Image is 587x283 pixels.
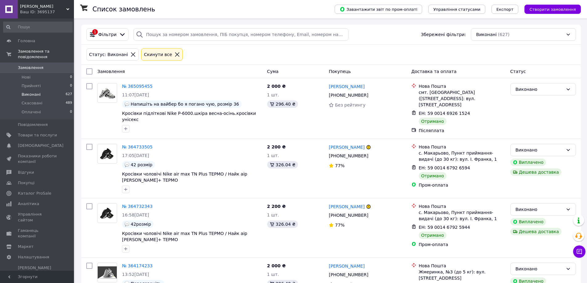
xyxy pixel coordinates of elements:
[131,222,151,227] span: 42розмір
[529,7,576,12] span: Створити замовлення
[131,162,153,167] span: 42 розмір
[98,31,116,38] span: Фільтри
[18,201,39,207] span: Аналітика
[419,269,505,281] div: Жмеринка, №3 (до 5 кг): вул. [STREET_ADDRESS]
[18,122,48,127] span: Повідомлення
[124,102,129,107] img: :speech_balloon:
[419,118,446,125] div: Отримано
[267,204,286,209] span: 2 200 ₴
[18,254,49,260] span: Налаштування
[267,272,279,277] span: 1 шт.
[419,209,505,222] div: с. Макарьово, Пункт приймання-видачі (до 30 кг): вул. І. Франка, 1
[122,231,247,242] a: Кросівки чоловічі Nike air max TN Plus ТЕРМО / Найк аір [PERSON_NAME]+ ТЕРМО
[122,204,153,209] a: № 364732343
[267,212,279,217] span: 1 шт.
[122,272,149,277] span: 13:52[DATE]
[22,83,41,89] span: Прийняті
[267,161,298,168] div: 326.04 ₴
[328,152,369,160] div: [PHONE_NUMBER]
[97,263,117,282] a: Фото товару
[510,69,526,74] span: Статус
[122,263,153,268] a: № 364174233
[476,31,497,38] span: Виконані
[267,84,286,89] span: 2 000 ₴
[122,172,247,183] a: Кросівки чоловічі Nike air max TN Plus ТЕРМО / Найк аір [PERSON_NAME]+ ТЕРМО
[18,153,57,164] span: Показники роботи компанії
[340,6,417,12] span: Завантажити звіт по пром-оплаті
[98,207,117,220] img: Фото товару
[18,65,43,71] span: Замовлення
[22,109,41,115] span: Оплачені
[419,241,505,248] div: Пром-оплата
[419,89,505,108] div: смт. [GEOGRAPHIC_DATA] ([STREET_ADDRESS]: вул. [STREET_ADDRESS]
[510,228,561,235] div: Дешева доставка
[267,263,286,268] span: 2 000 ₴
[97,144,117,164] a: Фото товару
[66,100,72,106] span: 489
[18,265,57,282] span: [PERSON_NAME] та рахунки
[70,83,72,89] span: 0
[329,69,351,74] span: Покупець
[518,6,581,11] a: Створити замовлення
[133,28,348,41] input: Пошук за номером замовлення, ПІБ покупця, номером телефону, Email, номером накладної
[20,9,74,15] div: Ваш ID: 3695137
[516,147,563,153] div: Виконано
[122,212,149,217] span: 16:58[DATE]
[335,103,365,107] span: Без рейтингу
[419,232,446,239] div: Отримано
[419,172,446,180] div: Отримано
[335,163,344,168] span: 77%
[419,225,470,230] span: ЕН: 59 0014 6792 5944
[433,7,480,12] span: Управління статусами
[122,153,149,158] span: 17:05[DATE]
[328,91,369,99] div: [PHONE_NUMBER]
[419,203,505,209] div: Нова Пошта
[267,153,279,158] span: 1 шт.
[22,100,43,106] span: Скасовані
[70,75,72,80] span: 0
[411,69,457,74] span: Доставка та оплата
[329,204,365,210] a: [PERSON_NAME]
[267,100,298,108] div: 296.40 ₴
[491,5,519,14] button: Експорт
[88,51,129,58] div: Статус: Виконані
[98,148,117,160] img: Фото товару
[329,83,365,90] a: [PERSON_NAME]
[18,170,34,175] span: Відгуки
[267,69,279,74] span: Cума
[419,150,505,162] div: с. Макарьово, Пункт приймання-видачі (до 30 кг): вул. І. Франка, 1
[122,92,149,97] span: 11:07[DATE]
[70,109,72,115] span: 0
[122,144,153,149] a: № 364733505
[524,5,581,14] button: Створити замовлення
[18,143,63,148] span: [DEMOGRAPHIC_DATA]
[97,83,117,103] a: Фото товару
[98,266,117,279] img: Фото товару
[329,144,365,150] a: [PERSON_NAME]
[98,87,117,99] img: Фото товару
[122,84,153,89] a: № 365095455
[419,263,505,269] div: Нова Пошта
[3,22,73,33] input: Пошук
[267,144,286,149] span: 2 200 ₴
[22,92,41,97] span: Виконані
[516,86,563,93] div: Виконано
[329,263,365,269] a: [PERSON_NAME]
[419,83,505,89] div: Нова Пошта
[573,245,585,258] button: Чат з покупцем
[97,203,117,223] a: Фото товару
[335,223,344,228] span: 77%
[18,132,57,138] span: Товари та послуги
[510,218,546,225] div: Виплачено
[66,92,72,97] span: 627
[516,206,563,213] div: Виконано
[18,228,57,239] span: Гаманець компанії
[496,7,514,12] span: Експорт
[97,69,125,74] span: Замовлення
[122,111,256,122] a: Кросівки підліткові Nike P-6000.шкіра весна-осінь.кросівки унісекс
[124,162,129,167] img: :speech_balloon:
[18,49,74,60] span: Замовлення та повідомлення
